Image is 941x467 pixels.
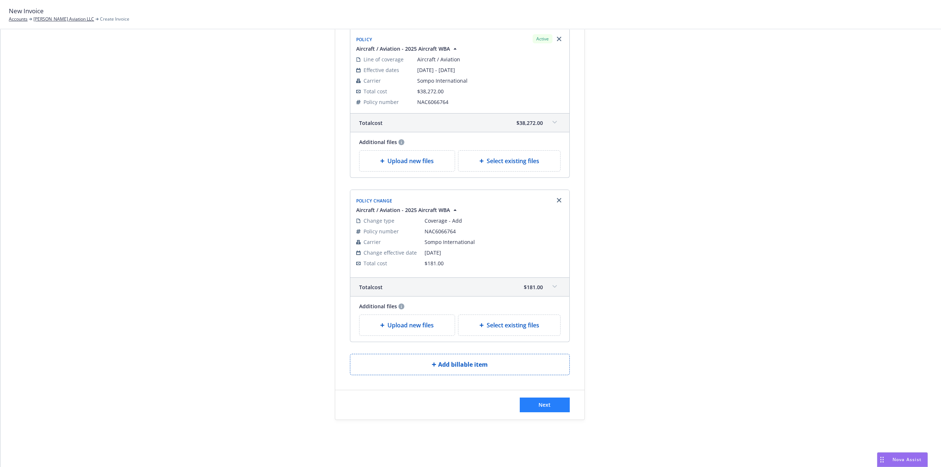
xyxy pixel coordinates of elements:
div: Drag to move [877,453,887,467]
span: Carrier [364,238,381,246]
span: Policy Change [356,198,393,204]
span: $181.00 [425,260,444,267]
span: [DATE] [425,249,563,256]
span: Add billable item [438,360,488,369]
span: Sompo International [425,238,563,246]
span: Total cost [364,87,387,95]
a: Remove browser [555,196,563,205]
span: Next [539,401,551,408]
span: Coverage - Add [425,217,563,224]
span: Policy number [364,227,399,235]
button: Aircraft / Aviation - 2025 Aircraft WBA [356,206,459,214]
button: Add billable item [350,354,570,375]
span: Change effective date [364,249,417,256]
div: Select existing files [458,315,561,336]
span: Additional files [359,138,397,146]
span: Upload new files [387,321,434,330]
span: Sompo International [417,77,563,85]
span: $181.00 [524,283,543,291]
span: NAC6066764 [425,227,563,235]
span: [DATE] - [DATE] [417,66,563,74]
a: Remove browser [555,35,563,43]
span: Aircraft / Aviation - 2025 Aircraft WBA [356,206,450,214]
span: Total cost [364,259,387,267]
span: Create Invoice [100,16,129,22]
span: Select existing files [487,157,539,165]
span: NAC6066764 [417,98,563,106]
span: Policy number [364,98,399,106]
a: [PERSON_NAME] Aviation LLC [33,16,94,22]
div: Totalcost$38,272.00 [350,114,569,132]
div: Active [533,34,552,43]
div: Select existing files [458,150,561,172]
span: Carrier [364,77,381,85]
span: Line of coverage [364,55,404,63]
span: Policy [356,36,372,43]
span: $38,272.00 [417,88,444,95]
span: Upload new files [387,157,434,165]
span: Aircraft / Aviation - 2025 Aircraft WBA [356,45,450,53]
span: Additional files [359,302,397,310]
div: Upload new files [359,315,455,336]
span: New Invoice [9,6,44,16]
span: $38,272.00 [516,119,543,127]
span: Total cost [359,283,383,291]
span: Select existing files [487,321,539,330]
span: Total cost [359,119,383,127]
button: Next [520,398,570,412]
button: Aircraft / Aviation - 2025 Aircraft WBA [356,45,459,53]
a: Accounts [9,16,28,22]
span: Change type [364,217,394,224]
button: Nova Assist [877,452,928,467]
span: Aircraft / Aviation [417,55,563,63]
span: Effective dates [364,66,399,74]
span: Nova Assist [892,456,922,463]
div: Totalcost$181.00 [350,278,569,296]
div: Upload new files [359,150,455,172]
